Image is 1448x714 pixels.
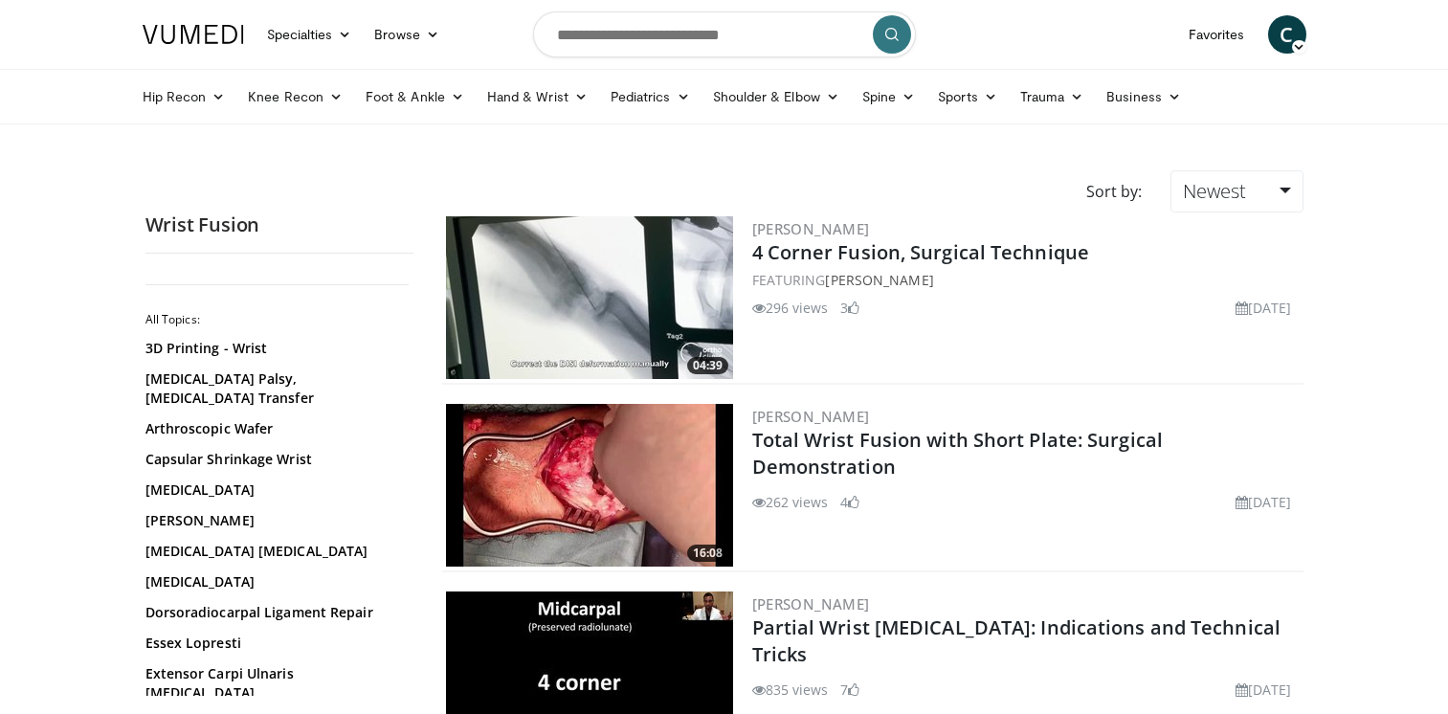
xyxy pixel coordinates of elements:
[752,407,870,426] a: [PERSON_NAME]
[1177,15,1257,54] a: Favorites
[599,78,702,116] a: Pediatrics
[256,15,364,54] a: Specialties
[752,298,829,318] li: 296 views
[145,312,409,327] h2: All Topics:
[145,450,404,469] a: Capsular Shrinkage Wrist
[446,216,733,379] img: 36c0bd52-d987-4e90-a012-998518fbf3d8.300x170_q85_crop-smart_upscale.jpg
[446,404,733,567] img: 2dac3b37-69b9-4dc6-845d-5f1cf6966586.300x170_q85_crop-smart_upscale.jpg
[840,298,859,318] li: 3
[825,271,933,289] a: [PERSON_NAME]
[687,545,728,562] span: 16:08
[840,492,859,512] li: 4
[702,78,851,116] a: Shoulder & Elbow
[1236,680,1292,700] li: [DATE]
[145,634,404,653] a: Essex Lopresti
[145,212,413,237] h2: Wrist Fusion
[446,404,733,567] a: 16:08
[145,480,404,500] a: [MEDICAL_DATA]
[752,492,829,512] li: 262 views
[752,680,829,700] li: 835 views
[145,419,404,438] a: Arthroscopic Wafer
[1236,492,1292,512] li: [DATE]
[145,603,404,622] a: Dorsoradiocarpal Ligament Repair
[752,239,1090,265] a: 4 Corner Fusion, Surgical Technique
[752,427,1164,480] a: Total Wrist Fusion with Short Plate: Surgical Demonstration
[840,680,859,700] li: 7
[926,78,1009,116] a: Sports
[145,369,404,408] a: [MEDICAL_DATA] Palsy, [MEDICAL_DATA] Transfer
[145,511,404,530] a: [PERSON_NAME]
[354,78,476,116] a: Foot & Ankle
[236,78,354,116] a: Knee Recon
[752,219,870,238] a: [PERSON_NAME]
[533,11,916,57] input: Search topics, interventions
[1072,170,1156,212] div: Sort by:
[1236,298,1292,318] li: [DATE]
[752,270,1300,290] div: FEATURING
[752,614,1281,667] a: Partial Wrist [MEDICAL_DATA]: Indications and Technical Tricks
[363,15,451,54] a: Browse
[145,572,404,591] a: [MEDICAL_DATA]
[1183,178,1246,204] span: Newest
[446,216,733,379] a: 04:39
[145,664,404,703] a: Extensor Carpi Ulnaris [MEDICAL_DATA]
[143,25,244,44] img: VuMedi Logo
[145,339,404,358] a: 3D Printing - Wrist
[476,78,599,116] a: Hand & Wrist
[687,357,728,374] span: 04:39
[752,594,870,614] a: [PERSON_NAME]
[1170,170,1303,212] a: Newest
[1268,15,1306,54] a: C
[1009,78,1096,116] a: Trauma
[145,542,404,561] a: [MEDICAL_DATA] [MEDICAL_DATA]
[851,78,926,116] a: Spine
[131,78,237,116] a: Hip Recon
[1095,78,1192,116] a: Business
